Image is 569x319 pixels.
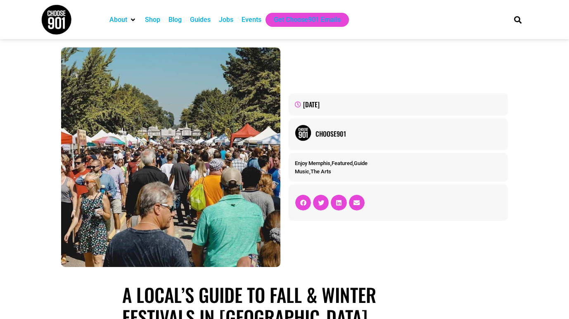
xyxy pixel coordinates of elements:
a: Music [295,168,309,175]
div: Share on twitter [313,195,329,210]
div: Share on facebook [295,195,311,210]
a: Featured [332,160,353,166]
span: , , [295,160,367,166]
time: [DATE] [303,99,320,109]
a: Blog [168,15,182,25]
a: Shop [145,15,160,25]
a: About [109,15,127,25]
div: Share on linkedin [331,195,346,210]
div: Share on email [349,195,365,210]
img: Picture of Choose901 [295,125,311,141]
a: Choose901 [315,129,502,139]
a: Guide [354,160,367,166]
a: The Arts [311,168,331,175]
a: Guides [190,15,211,25]
a: Get Choose901 Emails [274,15,341,25]
nav: Main nav [105,13,500,27]
a: Events [242,15,261,25]
div: Search [511,13,525,26]
div: About [105,13,141,27]
a: Jobs [219,15,233,25]
span: , [295,168,331,175]
a: Enjoy Memphis [295,160,330,166]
